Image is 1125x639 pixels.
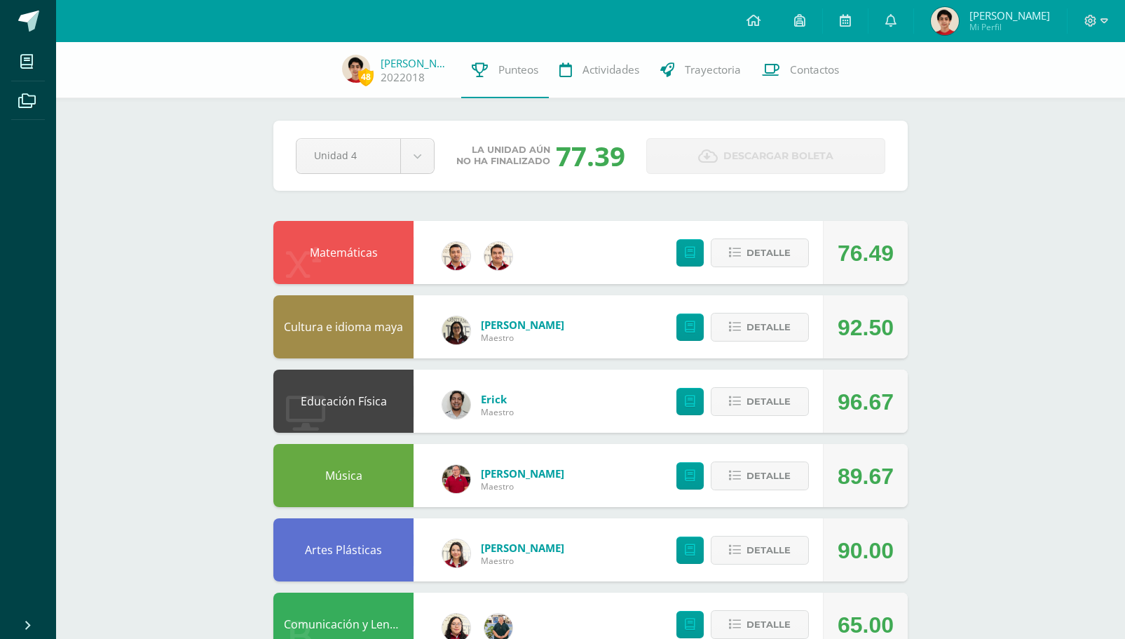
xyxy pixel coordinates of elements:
span: Descargar boleta [723,139,833,173]
span: Detalle [746,612,791,638]
span: Detalle [746,537,791,563]
span: Maestro [481,406,514,418]
span: Maestro [481,555,564,567]
button: Detalle [711,462,809,490]
img: 8967023db232ea363fa53c906190b046.png [442,242,470,270]
div: 96.67 [838,370,894,433]
img: 76b79572e868f347d82537b4f7bc2cf5.png [484,242,512,270]
a: [PERSON_NAME] [481,318,564,332]
a: [PERSON_NAME] [481,466,564,480]
span: 48 [358,68,374,86]
span: Contactos [790,62,839,77]
a: [PERSON_NAME] [481,541,564,555]
span: Mi Perfil [969,21,1050,33]
span: Detalle [746,463,791,489]
div: 89.67 [838,445,894,508]
div: 76.49 [838,222,894,285]
div: 90.00 [838,519,894,582]
a: Contactos [751,42,850,98]
a: 2022018 [381,70,425,85]
div: Música [273,444,414,507]
a: Trayectoria [650,42,751,98]
div: Artes Plásticas [273,518,414,581]
span: Actividades [582,62,639,77]
img: 7cb4b1dfa21ef7bd44cb7bfa793903ef.png [931,7,959,35]
img: 08cdfe488ee6e762f49c3a355c2599e7.png [442,539,470,567]
div: 92.50 [838,296,894,359]
span: Detalle [746,240,791,266]
span: Detalle [746,314,791,340]
a: Actividades [549,42,650,98]
span: Maestro [481,332,564,344]
img: 7947534db6ccf4a506b85fa3326511af.png [442,465,470,493]
a: Unidad 4 [296,139,434,173]
a: Punteos [461,42,549,98]
button: Detalle [711,610,809,639]
button: Detalle [711,536,809,565]
span: Punteos [498,62,538,77]
span: [PERSON_NAME] [969,8,1050,22]
img: c64be9d0b6a0f58b034d7201874f2d94.png [442,316,470,344]
span: Unidad 4 [314,139,383,172]
img: 4e0900a1d9a69e7bb80937d985fefa87.png [442,391,470,419]
a: Erick [481,392,514,406]
button: Detalle [711,238,809,267]
a: [PERSON_NAME] [381,56,451,70]
div: Matemáticas [273,221,414,284]
button: Detalle [711,387,809,416]
button: Detalle [711,313,809,342]
div: Educación Física [273,370,414,433]
span: Trayectoria [685,62,741,77]
img: 7cb4b1dfa21ef7bd44cb7bfa793903ef.png [342,55,370,83]
span: Detalle [746,389,791,415]
span: Maestro [481,480,564,492]
span: La unidad aún no ha finalizado [456,144,550,167]
div: 77.39 [556,137,625,174]
div: Cultura e idioma maya [273,295,414,358]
